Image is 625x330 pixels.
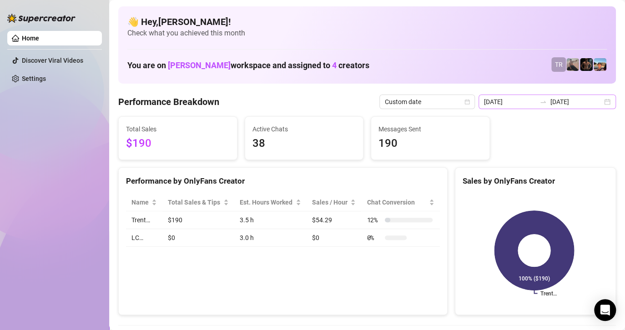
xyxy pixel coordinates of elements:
[126,175,440,187] div: Performance by OnlyFans Creator
[580,58,593,71] img: Trent
[131,197,150,207] span: Name
[126,211,162,229] td: Trent…
[312,197,348,207] span: Sales / Hour
[566,58,579,71] img: LC
[252,124,356,134] span: Active Chats
[126,229,162,247] td: LC…
[307,229,361,247] td: $0
[168,60,231,70] span: [PERSON_NAME]
[307,211,361,229] td: $54.29
[539,98,547,105] span: to
[367,233,381,243] span: 0 %
[252,135,356,152] span: 38
[126,124,230,134] span: Total Sales
[378,124,482,134] span: Messages Sent
[463,175,608,187] div: Sales by OnlyFans Creator
[7,14,76,23] img: logo-BBDzfeDw.svg
[385,95,469,109] span: Custom date
[127,15,607,28] h4: 👋 Hey, [PERSON_NAME] !
[168,197,222,207] span: Total Sales & Tips
[307,194,361,211] th: Sales / Hour
[594,299,616,321] div: Open Intercom Messenger
[550,97,602,107] input: End date
[234,229,307,247] td: 3.0 h
[162,211,234,229] td: $190
[539,98,547,105] span: swap-right
[367,197,427,207] span: Chat Conversion
[594,58,606,71] img: Zach
[332,60,337,70] span: 4
[127,60,369,70] h1: You are on workspace and assigned to creators
[367,215,381,225] span: 12 %
[234,211,307,229] td: 3.5 h
[378,135,482,152] span: 190
[464,99,470,105] span: calendar
[22,57,83,64] a: Discover Viral Videos
[162,194,234,211] th: Total Sales & Tips
[555,60,563,70] span: TR
[240,197,294,207] div: Est. Hours Worked
[22,75,46,82] a: Settings
[22,35,39,42] a: Home
[118,95,219,108] h4: Performance Breakdown
[126,194,162,211] th: Name
[126,135,230,152] span: $190
[484,97,536,107] input: Start date
[540,290,556,297] text: Trent…
[162,229,234,247] td: $0
[361,194,440,211] th: Chat Conversion
[127,28,607,38] span: Check what you achieved this month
